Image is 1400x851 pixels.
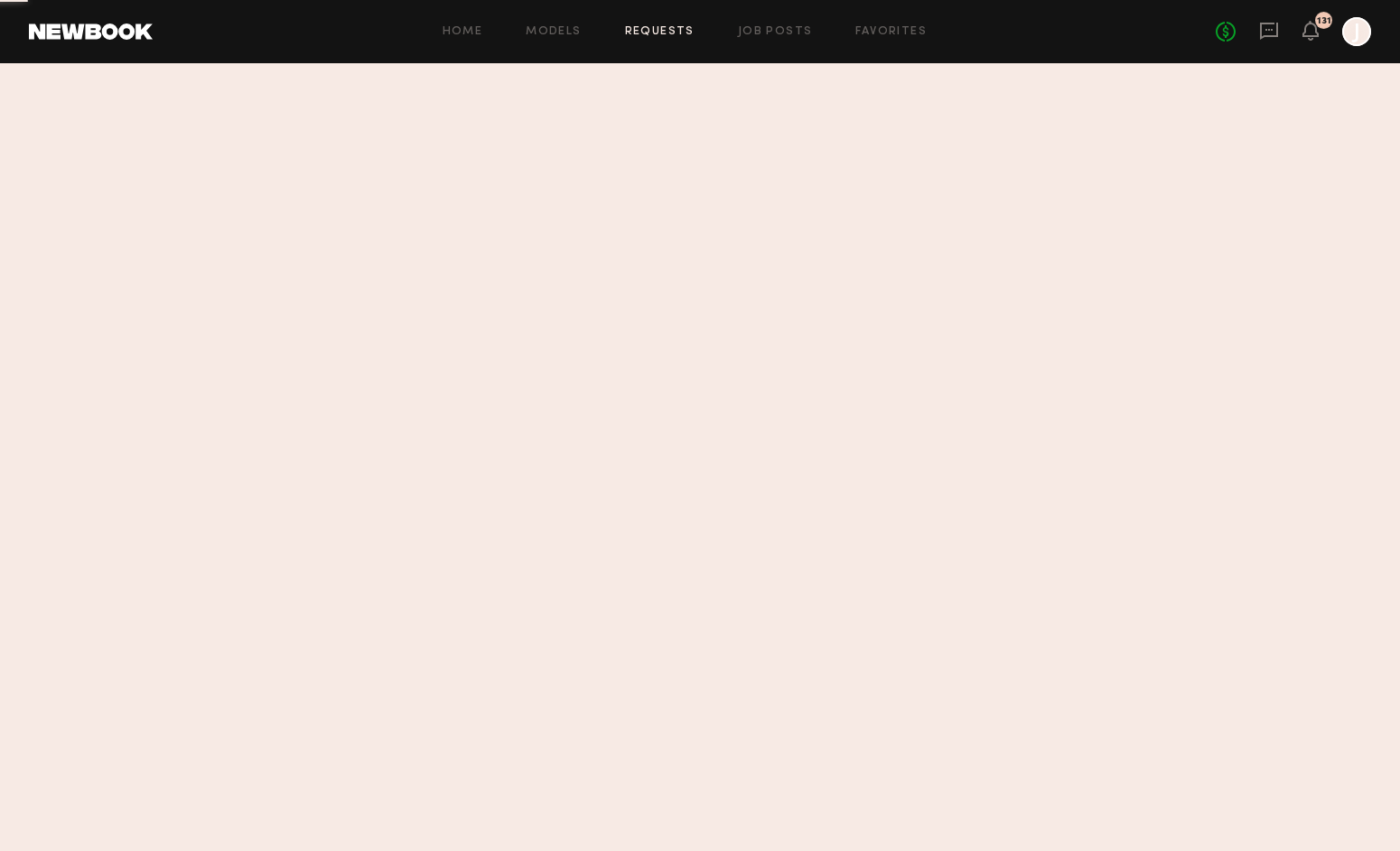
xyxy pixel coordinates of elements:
[1342,17,1371,46] a: J
[526,26,581,38] a: Models
[443,26,483,38] a: Home
[625,26,695,38] a: Requests
[738,26,813,38] a: Job Posts
[1317,16,1331,26] div: 131
[855,26,927,38] a: Favorites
